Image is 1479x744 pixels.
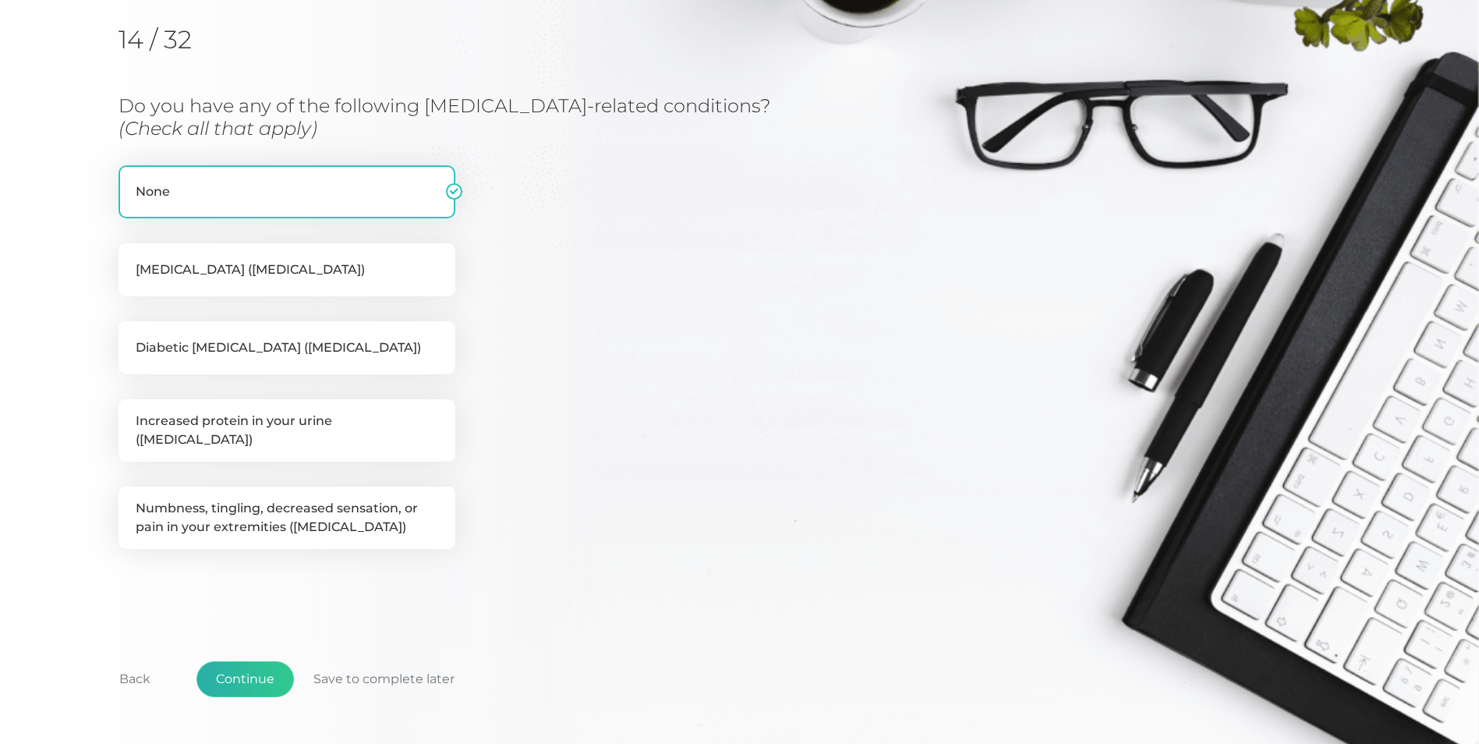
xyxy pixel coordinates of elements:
label: Numbness, tingling, decreased sensation, or pain in your extremities ([MEDICAL_DATA]) [119,487,455,549]
button: Back [100,661,170,697]
i: (Check all that apply) [119,117,317,140]
label: [MEDICAL_DATA] ([MEDICAL_DATA]) [119,243,455,296]
label: None [119,165,455,218]
label: Increased protein in your urine ([MEDICAL_DATA]) [119,399,455,462]
button: Save to complete later [294,661,474,697]
label: Diabetic [MEDICAL_DATA] ([MEDICAL_DATA]) [119,321,455,374]
button: Continue [196,661,294,697]
h3: Do you have any of the following [MEDICAL_DATA]-related conditions? [119,95,805,140]
h2: 14 / 32 [119,25,278,55]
